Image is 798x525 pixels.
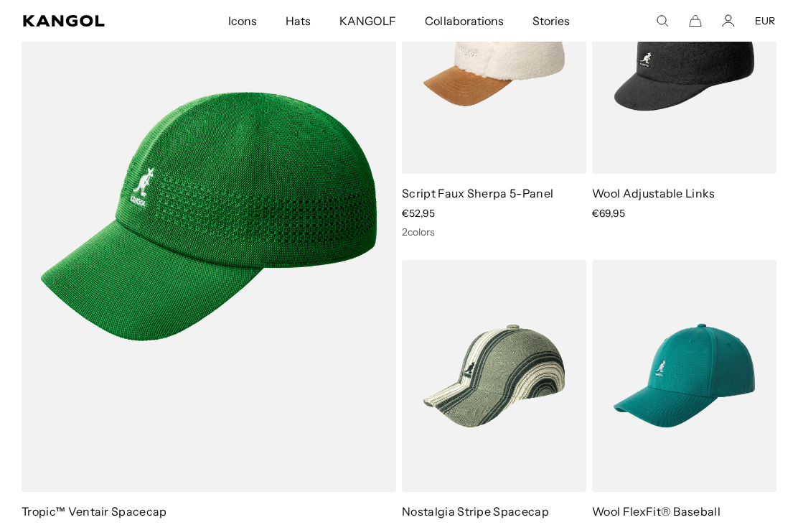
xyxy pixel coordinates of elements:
a: Tropic™ Ventair Spacecap [22,504,167,519]
a: Account [722,14,735,27]
div: 2 colors [402,226,586,238]
summary: Search here [656,14,669,27]
a: Script Faux Sherpa 5-Panel [402,186,553,200]
a: Kangol [23,15,150,27]
a: Nostalgia Stripe Spacecap [402,504,549,519]
span: €52,95 [402,207,435,220]
a: Wool FlexFit® Baseball [592,504,720,519]
img: Wool FlexFit® Baseball [592,260,776,492]
span: €69,95 [592,207,625,220]
a: Wool Adjustable Links [592,186,715,200]
img: Nostalgia Stripe Spacecap [402,260,586,492]
button: Cart [689,14,702,27]
button: EUR [755,14,775,27]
